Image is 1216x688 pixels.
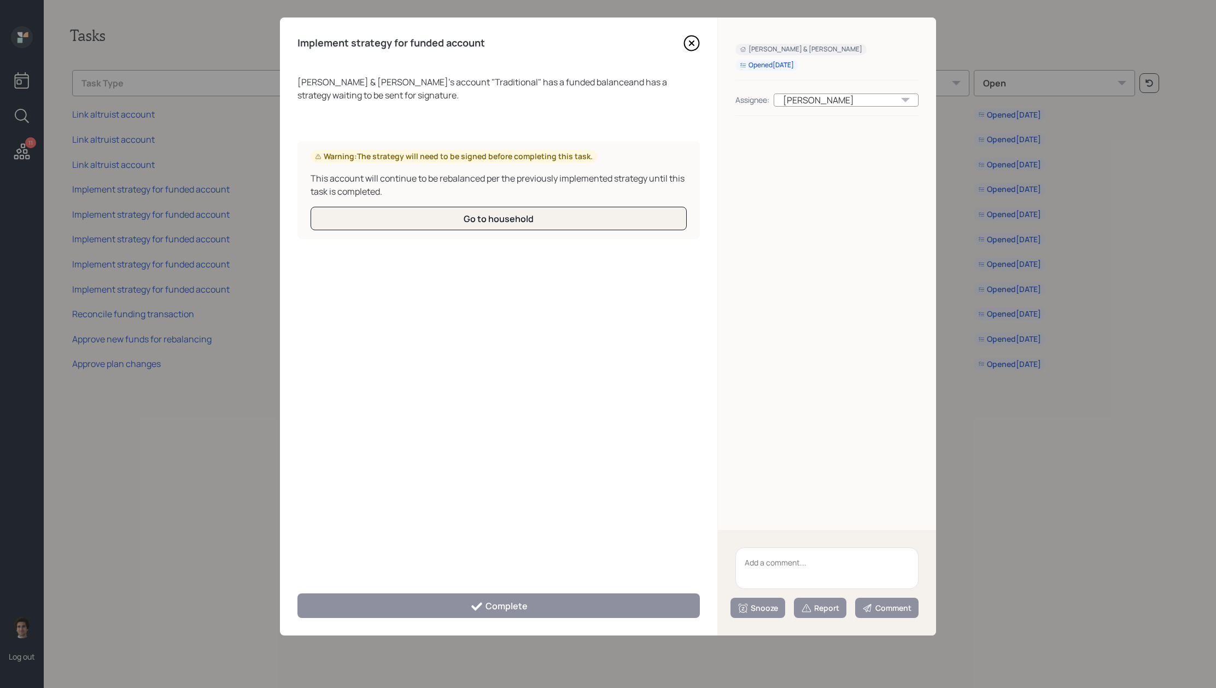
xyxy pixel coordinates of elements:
[794,598,846,618] button: Report
[855,598,919,618] button: Comment
[862,603,911,614] div: Comment
[311,207,687,230] button: Go to household
[297,593,700,618] button: Complete
[774,94,919,107] div: [PERSON_NAME]
[730,598,785,618] button: Snooze
[801,603,839,614] div: Report
[464,213,534,225] div: Go to household
[738,603,778,614] div: Snooze
[297,37,485,49] h4: Implement strategy for funded account
[740,61,794,70] div: Opened [DATE]
[315,151,593,162] div: Warning: The strategy will need to be signed before completing this task.
[740,45,862,54] div: [PERSON_NAME] & [PERSON_NAME]
[470,600,528,613] div: Complete
[735,94,769,106] div: Assignee:
[311,172,687,198] div: This account will continue to be rebalanced per the previously implemented strategy until this ta...
[297,75,700,102] div: [PERSON_NAME] & [PERSON_NAME] 's account " Traditional " has a funded balance and has a strategy ...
